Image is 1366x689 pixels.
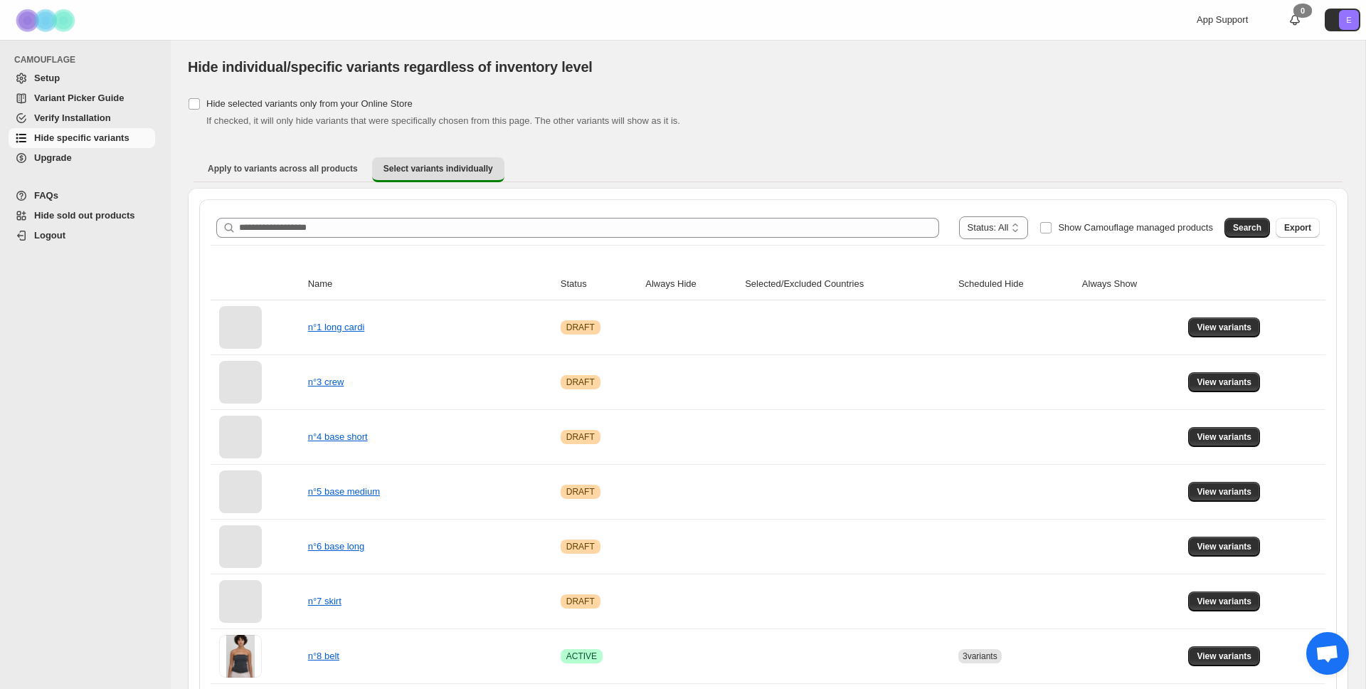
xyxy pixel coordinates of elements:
span: Avatar with initials E [1339,10,1359,30]
span: Variant Picker Guide [34,93,124,103]
span: DRAFT [566,322,595,333]
span: Select variants individually [383,163,493,174]
th: Status [556,268,642,300]
a: Variant Picker Guide [9,88,155,108]
button: Apply to variants across all products [196,157,369,180]
span: Hide sold out products [34,210,135,221]
th: Always Show [1078,268,1185,300]
a: FAQs [9,186,155,206]
th: Selected/Excluded Countries [741,268,954,300]
button: Select variants individually [372,157,504,182]
a: n°4 base short [308,431,368,442]
span: Verify Installation [34,112,111,123]
span: ACTIVE [566,651,597,662]
span: If checked, it will only hide variants that were specifically chosen from this page. The other va... [206,115,680,126]
button: View variants [1188,317,1260,337]
a: n°6 base long [308,541,365,552]
span: Setup [34,73,60,83]
span: 3 variants [963,651,997,661]
span: View variants [1197,322,1251,333]
span: DRAFT [566,377,595,388]
span: Logout [34,230,65,241]
button: Search [1224,218,1270,238]
span: Export [1284,222,1311,233]
span: Search [1233,222,1261,233]
th: Always Hide [641,268,741,300]
div: 0 [1293,4,1312,18]
a: n°3 crew [308,377,344,387]
a: Verify Installation [9,108,155,128]
button: View variants [1188,372,1260,392]
span: Hide individual/specific variants regardless of inventory level [188,59,593,75]
span: DRAFT [566,486,595,498]
button: View variants [1188,591,1260,611]
button: Export [1276,218,1320,238]
button: Avatar with initials E [1325,9,1360,31]
span: View variants [1197,596,1251,607]
span: Upgrade [34,152,72,163]
img: Camouflage [11,1,83,40]
span: Apply to variants across all products [208,163,358,174]
span: FAQs [34,190,58,201]
button: View variants [1188,427,1260,447]
a: n°5 base medium [308,486,380,497]
button: View variants [1188,482,1260,502]
button: View variants [1188,646,1260,666]
span: View variants [1197,651,1251,662]
a: Open de chat [1306,632,1349,675]
span: App Support [1197,14,1248,25]
a: Setup [9,68,155,88]
span: View variants [1197,431,1251,443]
span: View variants [1197,377,1251,388]
span: View variants [1197,486,1251,498]
th: Scheduled Hide [954,268,1078,300]
a: n°1 long cardi [308,322,365,332]
a: Hide sold out products [9,206,155,226]
a: Upgrade [9,148,155,168]
span: DRAFT [566,541,595,552]
span: DRAFT [566,431,595,443]
span: View variants [1197,541,1251,552]
span: Hide specific variants [34,132,129,143]
a: Hide specific variants [9,128,155,148]
a: 0 [1288,13,1302,27]
button: View variants [1188,537,1260,557]
text: E [1346,16,1351,24]
a: n°8 belt [308,651,339,661]
span: DRAFT [566,596,595,607]
span: Hide selected variants only from your Online Store [206,98,413,109]
a: Logout [9,226,155,246]
th: Name [304,268,556,300]
span: CAMOUFLAGE [14,54,161,65]
span: Show Camouflage managed products [1058,222,1213,233]
a: n°7 skirt [308,596,341,606]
